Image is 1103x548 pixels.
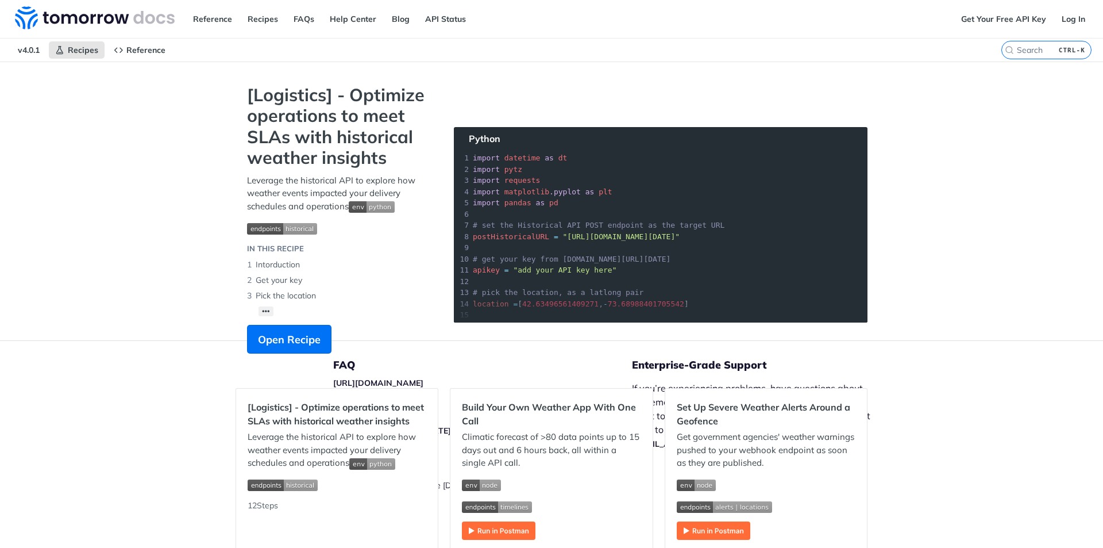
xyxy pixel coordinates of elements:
a: Log In [1055,10,1092,28]
p: If you’re experiencing problems, have questions about implementing [DATE][DOMAIN_NAME] , or want ... [632,381,882,450]
a: Recipes [241,10,284,28]
span: Expand image [462,478,641,492]
span: Expand image [462,500,641,513]
button: Open Recipe [247,325,331,354]
span: Open Recipe [258,332,321,347]
img: env [677,480,716,491]
span: v4.0.1 [11,41,46,59]
a: Help Center [323,10,383,28]
span: Reference [126,45,165,55]
h2: [Logistics] - Optimize operations to meet SLAs with historical weather insights [248,400,426,428]
p: Leverage the historical API to explore how weather events impacted your delivery schedules and op... [248,431,426,470]
a: Recipes [49,41,105,59]
div: IN THIS RECIPE [247,243,304,255]
span: Recipes [68,45,98,55]
a: Expand image [462,524,535,535]
img: Tomorrow.io Weather API Docs [15,6,175,29]
a: Blog [385,10,416,28]
a: Expand image [677,524,750,535]
svg: Search [1005,45,1014,55]
img: endpoint [462,501,532,513]
img: env [462,480,501,491]
h2: Set Up Severe Weather Alerts Around a Geofence [677,400,855,428]
img: env [349,458,395,470]
strong: [Logistics] - Optimize operations to meet SLAs with historical weather insights [247,85,431,168]
span: Expand image [677,478,855,492]
button: ••• [259,306,273,316]
p: Climatic forecast of >80 data points up to 15 days out and 6 hours back, all within a single API ... [462,431,641,470]
p: Leverage the historical API to explore how weather events impacted your delivery schedules and op... [247,174,431,213]
a: Reference [107,41,172,59]
a: FAQs [287,10,321,28]
a: Get Your Free API Key [955,10,1052,28]
img: env [349,201,395,213]
a: API Status [419,10,472,28]
li: Get your key [247,273,431,288]
a: Reference [187,10,238,28]
span: Expand image [349,457,395,468]
kbd: CTRL-K [1056,44,1088,56]
span: Expand image [248,478,426,492]
span: Expand image [247,221,431,235]
img: endpoint [247,223,317,235]
img: Run in Postman [677,522,750,540]
span: Expand image [349,201,395,212]
img: Run in Postman [462,522,535,540]
span: Expand image [677,500,855,513]
h2: Build Your Own Weather App With One Call [462,400,641,428]
p: Get government agencies' weather warnings pushed to your webhook endpoint as soon as they are pub... [677,431,855,470]
a: [URL][DOMAIN_NAME] [333,378,423,388]
img: endpoint [248,480,318,491]
li: Pick the location [247,288,431,304]
li: Intorduction [247,257,431,273]
img: endpoint [677,501,772,513]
